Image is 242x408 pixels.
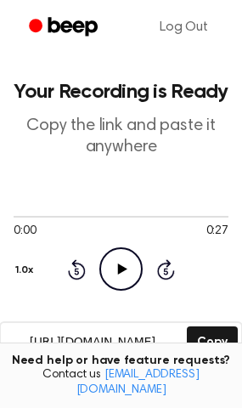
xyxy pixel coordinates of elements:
[14,256,39,285] button: 1.0x
[143,7,225,48] a: Log Out
[206,223,228,241] span: 0:27
[10,368,232,398] span: Contact us
[14,82,228,102] h1: Your Recording is Ready
[17,11,113,44] a: Beep
[187,326,237,358] button: Copy
[14,116,228,158] p: Copy the link and paste it anywhere
[14,223,36,241] span: 0:00
[76,369,200,396] a: [EMAIL_ADDRESS][DOMAIN_NAME]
